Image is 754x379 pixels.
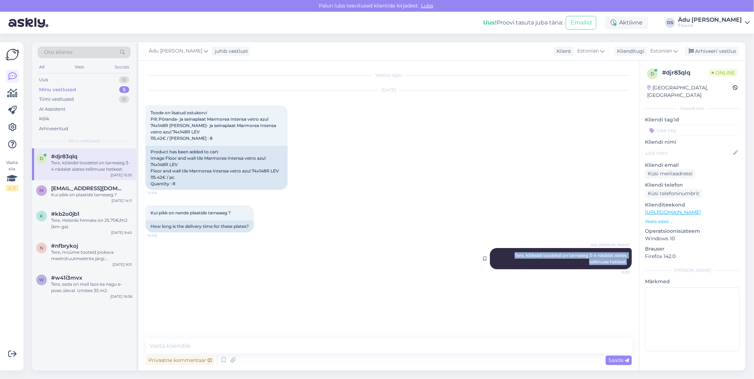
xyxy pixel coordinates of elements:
[40,245,43,251] span: n
[51,249,132,262] div: Tere, müüme tooteid jooksva meetri/ruutmeetrite järgi. Lõikamisteenust ei paku.
[483,18,563,27] div: Proovi tasuta juba täna:
[645,181,740,189] p: Kliendi telefon
[151,110,277,141] span: Toode on lisatud ostukorvi Pilt Põranda- ja seinaplaat Marmorea Intensa vetro azul 74x148R [PERSO...
[645,161,740,169] p: Kliendi email
[603,270,630,275] span: 15:35
[645,278,740,285] p: Märkmed
[149,47,202,55] span: Ädu [PERSON_NAME]
[678,17,742,23] div: Ädu [PERSON_NAME]
[678,23,742,28] div: Floorin
[591,242,630,248] span: Ädu [PERSON_NAME]
[645,201,740,209] p: Klienditeekond
[645,189,702,198] div: Küsi telefoninumbrit
[39,106,65,113] div: AI Assistent
[111,198,132,203] div: [DATE] 14:11
[605,16,648,29] div: Aktiivne
[515,253,628,264] span: Tere, kõikidel toodetel on tarneaeg 3-4 nädalat alates tellimuse hetkest.
[146,220,254,232] div: How long is the delivery time for these plates?
[39,96,74,103] div: Tiimi vestlused
[645,267,740,274] div: [PERSON_NAME]
[39,115,49,122] div: Kõik
[113,262,132,267] div: [DATE] 9:31
[39,277,44,282] span: w
[148,233,174,238] span: 14:06
[614,48,644,55] div: Klienditugi
[39,76,48,83] div: Uus
[51,160,132,172] div: Tere, kõikidel toodetel on tarneaeg 3-4 nädalat alates tellimuse hetkest.
[645,227,740,235] p: Operatsioonisüsteem
[212,48,248,55] div: juhib vestlust
[51,217,132,230] div: Tere, Helsinki hinnaks on 25,70€/m2 (km-ga).
[51,243,78,249] span: #nfbrykoj
[645,235,740,242] p: Windows 10
[151,210,231,215] span: Kui pikk on nende plaatide tarneaeg ?
[662,68,709,77] div: # djr83qlq
[645,253,740,260] p: Firefox 142.0
[684,46,739,56] div: Arhiveeri vestlus
[51,192,132,198] div: Kui pikk on plaatide tarneaeg ?
[645,116,740,123] p: Kliendi tag'id
[119,96,129,103] div: 0
[651,71,654,76] span: d
[39,125,68,132] div: Arhiveeritud
[39,86,76,93] div: Minu vestlused
[119,76,129,83] div: 0
[645,209,701,215] a: [URL][DOMAIN_NAME]
[645,218,740,225] p: Vaata edasi ...
[40,213,43,219] span: k
[44,49,72,56] span: Otsi kliente
[110,172,132,178] div: [DATE] 15:35
[6,159,18,191] div: Vaata siia
[6,185,18,191] div: 2 / 3
[110,294,132,299] div: [DATE] 16:58
[483,19,497,26] b: Uus!
[645,125,740,136] input: Lisa tag
[119,86,129,93] div: 5
[645,169,695,178] div: Küsi meiliaadressi
[73,62,86,72] div: Web
[51,153,77,160] span: #djr83qlq
[645,245,740,253] p: Brauser
[645,138,740,146] p: Kliendi nimi
[554,48,571,55] div: Klient
[51,281,132,294] div: Tere, seda on meil laos ka nagu e-poes üleval. Umbes 35 m2.
[51,275,82,281] span: #w41i3mvx
[608,357,629,363] span: Saada
[645,105,740,112] div: Kliendi info
[665,18,675,28] div: DS
[419,2,435,9] span: Luba
[38,62,46,72] div: All
[650,47,672,55] span: Estonian
[146,356,215,365] div: Privaatne kommentaar
[146,87,632,93] div: [DATE]
[111,230,132,235] div: [DATE] 9:40
[146,146,288,190] div: Product has been added to cart Image Floor and wall tile Marmorea Intensa vetro azul 74x148R LEV ...
[645,149,732,157] input: Lisa nimi
[148,190,174,196] span: 14:06
[647,84,733,99] div: [GEOGRAPHIC_DATA], [GEOGRAPHIC_DATA]
[566,16,596,29] button: Emailid
[577,47,599,55] span: Estonian
[146,72,632,78] div: Vestlus algas
[51,185,125,192] span: mart@restmart.ee
[6,48,19,61] img: Askly Logo
[40,156,43,161] span: d
[709,69,738,77] span: Online
[68,138,100,144] span: Minu vestlused
[113,62,131,72] div: Socials
[51,211,80,217] span: #kb2o0jb1
[678,17,750,28] a: Ädu [PERSON_NAME]Floorin
[40,188,44,193] span: m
